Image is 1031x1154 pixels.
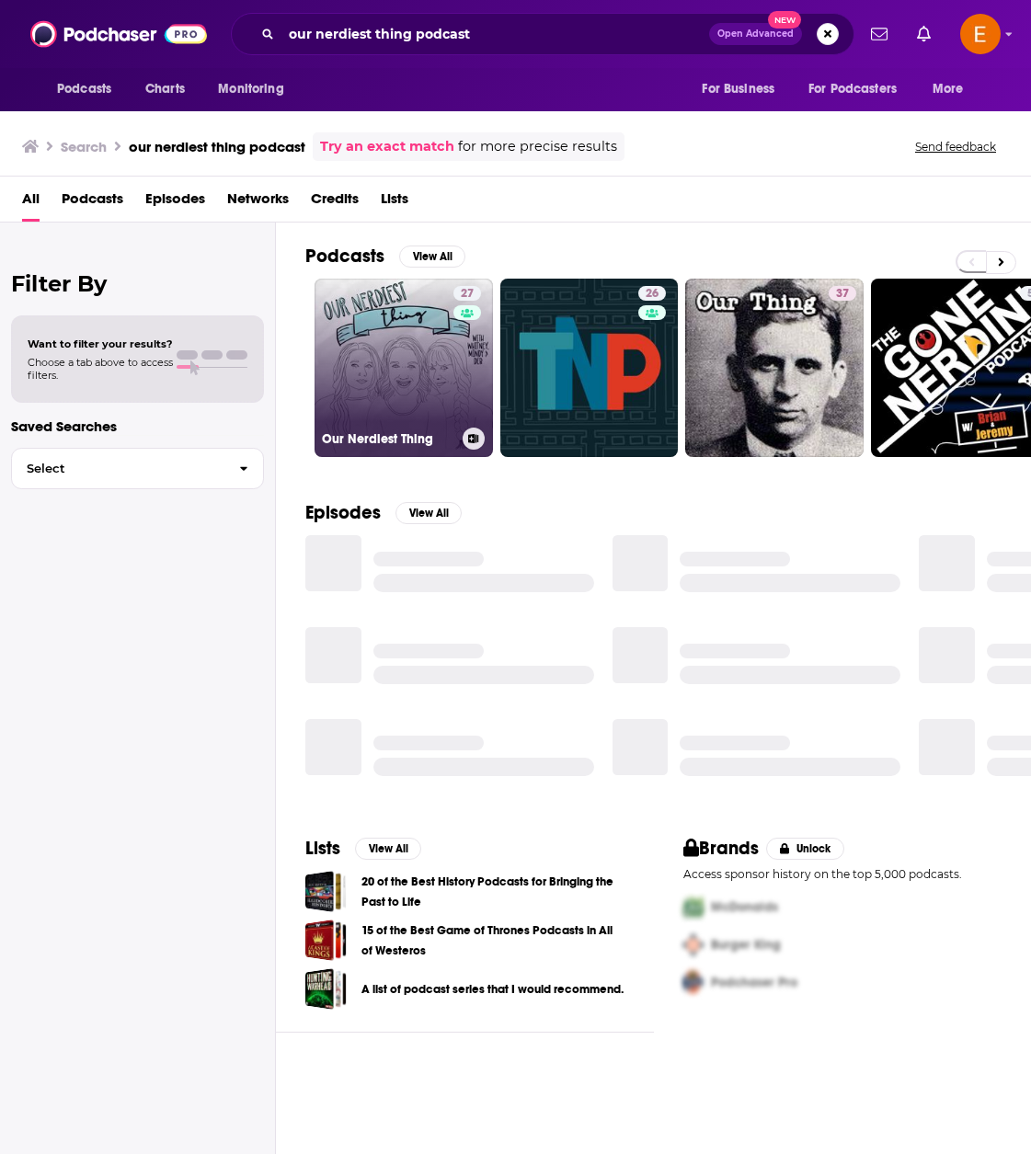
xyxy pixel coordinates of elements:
img: Podchaser - Follow, Share and Rate Podcasts [30,17,207,51]
input: Search podcasts, credits, & more... [281,19,709,49]
span: Logged in as emilymorris [960,14,1001,54]
a: Episodes [145,184,205,222]
a: Networks [227,184,289,222]
h2: Episodes [305,501,381,524]
button: Show profile menu [960,14,1001,54]
a: A list of podcast series that I would recommend. [305,968,347,1010]
button: View All [395,502,462,524]
h2: Lists [305,837,340,860]
a: EpisodesView All [305,501,462,524]
a: Charts [133,72,196,107]
button: View All [355,838,421,860]
button: Send feedback [910,139,1002,154]
span: Choose a tab above to access filters. [28,356,173,382]
p: Access sponsor history on the top 5,000 podcasts. [683,867,1002,881]
a: ListsView All [305,837,421,860]
h3: Search [61,138,107,155]
span: Select [12,463,224,474]
span: McDonalds [711,899,778,915]
span: More [933,76,964,102]
img: First Pro Logo [676,888,711,926]
a: Show notifications dropdown [864,18,895,50]
p: Saved Searches [11,417,264,435]
span: for more precise results [458,136,617,157]
button: Unlock [766,838,844,860]
button: open menu [689,72,797,107]
span: Burger King [711,937,781,953]
button: Select [11,448,264,489]
span: New [768,11,801,29]
a: 20 of the Best History Podcasts for Bringing the Past to Life [305,871,347,912]
a: 37 [685,279,864,457]
a: Credits [311,184,359,222]
a: 26 [500,279,679,457]
span: 26 [646,285,659,303]
h3: our nerdiest thing podcast [129,138,305,155]
span: Charts [145,76,185,102]
span: Podchaser Pro [711,975,797,990]
span: Monitoring [218,76,283,102]
a: A list of podcast series that I would recommend. [361,979,624,1000]
a: Lists [381,184,408,222]
h3: Our Nerdiest Thing [322,431,455,447]
a: 15 of the Best Game of Thrones Podcasts in All of Westeros [305,920,347,961]
a: PodcastsView All [305,245,465,268]
span: Open Advanced [717,29,794,39]
button: View All [399,246,465,268]
h2: Brands [683,837,760,860]
a: 27 [453,286,481,301]
button: Open AdvancedNew [709,23,802,45]
span: Podcasts [57,76,111,102]
img: Second Pro Logo [676,926,711,964]
a: Try an exact match [320,136,454,157]
a: Show notifications dropdown [910,18,938,50]
h2: Podcasts [305,245,384,268]
img: User Profile [960,14,1001,54]
h2: Filter By [11,270,264,297]
a: 26 [638,286,666,301]
button: open menu [920,72,987,107]
a: 15 of the Best Game of Thrones Podcasts in All of Westeros [361,920,624,961]
a: 27Our Nerdiest Thing [315,279,493,457]
button: open menu [796,72,923,107]
a: 20 of the Best History Podcasts for Bringing the Past to Life [361,872,624,912]
span: 27 [461,285,474,303]
button: open menu [205,72,307,107]
div: Search podcasts, credits, & more... [231,13,854,55]
img: Third Pro Logo [676,964,711,1001]
span: For Business [702,76,774,102]
span: 37 [836,285,849,303]
button: open menu [44,72,135,107]
span: For Podcasters [808,76,897,102]
a: 37 [829,286,856,301]
a: Podcasts [62,184,123,222]
span: Want to filter your results? [28,337,173,350]
a: All [22,184,40,222]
